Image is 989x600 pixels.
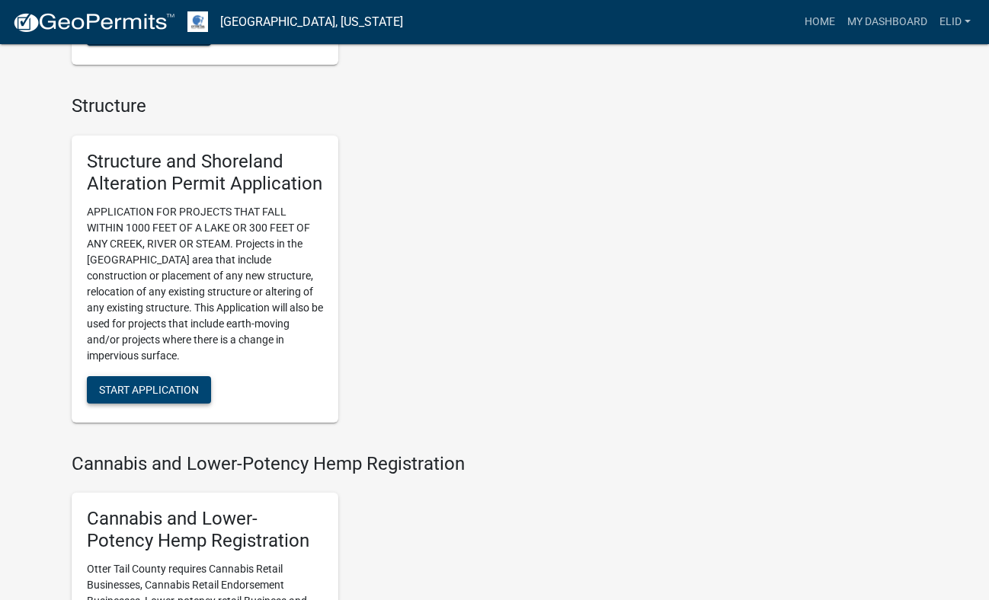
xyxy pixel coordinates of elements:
[799,8,841,37] a: Home
[933,8,977,37] a: ELID
[841,8,933,37] a: My Dashboard
[72,453,628,475] h4: Cannabis and Lower-Potency Hemp Registration
[87,508,323,552] h5: Cannabis and Lower-Potency Hemp Registration
[87,204,323,364] p: APPLICATION FOR PROJECTS THAT FALL WITHIN 1000 FEET OF A LAKE OR 300 FEET OF ANY CREEK, RIVER OR ...
[87,376,211,404] button: Start Application
[72,95,628,117] h4: Structure
[99,383,199,395] span: Start Application
[87,151,323,195] h5: Structure and Shoreland Alteration Permit Application
[187,11,208,32] img: Otter Tail County, Minnesota
[220,9,403,35] a: [GEOGRAPHIC_DATA], [US_STATE]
